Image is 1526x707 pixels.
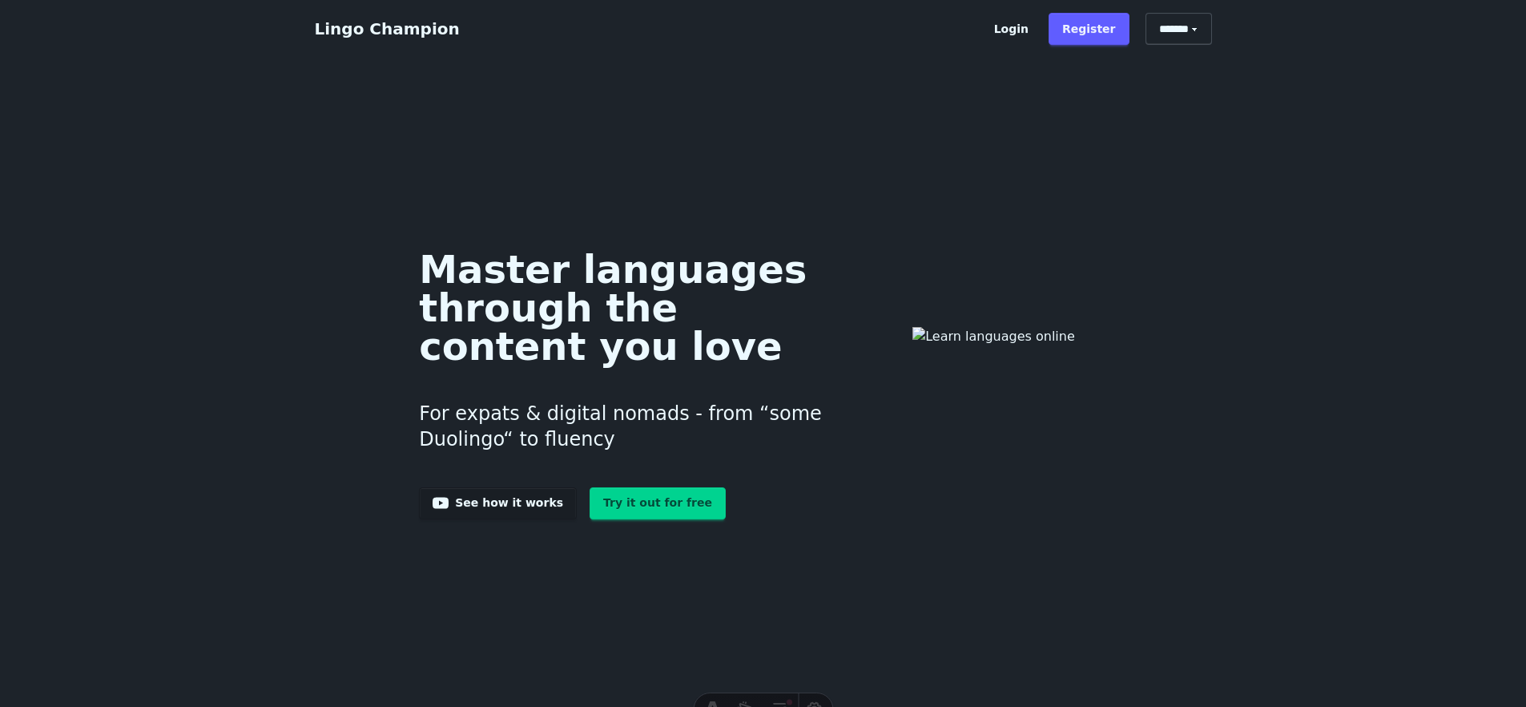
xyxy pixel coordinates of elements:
[590,487,726,519] a: Try it out for free
[419,250,855,366] h1: Master languages through the content you love
[315,19,460,38] a: Lingo Champion
[419,382,855,471] h3: For expats & digital nomads - from “some Duolingo“ to fluency
[980,13,1042,45] a: Login
[1049,13,1129,45] a: Register
[419,487,577,519] a: See how it works
[880,327,1107,432] img: Learn languages online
